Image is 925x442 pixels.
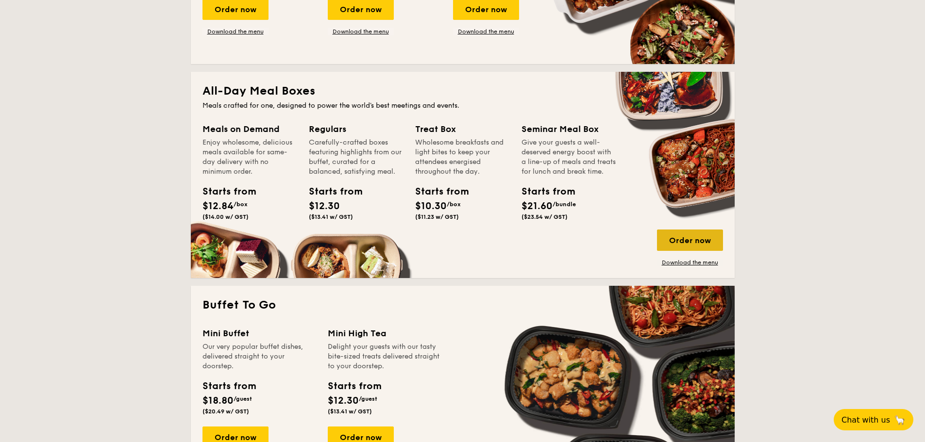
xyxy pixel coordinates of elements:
div: Meals crafted for one, designed to power the world's best meetings and events. [202,101,723,111]
button: Chat with us🦙 [834,409,913,430]
span: ($13.41 w/ GST) [328,408,372,415]
h2: Buffet To Go [202,297,723,313]
div: Mini High Tea [328,327,441,340]
div: Enjoy wholesome, delicious meals available for same-day delivery with no minimum order. [202,138,297,177]
span: ($11.23 w/ GST) [415,213,459,220]
span: ($20.49 w/ GST) [202,408,249,415]
div: Our very popular buffet dishes, delivered straight to your doorstep. [202,342,316,371]
div: Starts from [202,184,246,199]
div: Mini Buffet [202,327,316,340]
span: /box [447,201,461,208]
div: Starts from [202,379,255,393]
span: $12.30 [309,200,340,212]
div: Treat Box [415,122,510,136]
span: $12.84 [202,200,234,212]
span: $12.30 [328,395,359,407]
a: Download the menu [453,28,519,35]
div: Carefully-crafted boxes featuring highlights from our buffet, curated for a balanced, satisfying ... [309,138,404,177]
div: Starts from [521,184,565,199]
span: $10.30 [415,200,447,212]
div: Wholesome breakfasts and light bites to keep your attendees energised throughout the day. [415,138,510,177]
a: Download the menu [202,28,269,35]
a: Download the menu [657,259,723,266]
div: Regulars [309,122,404,136]
div: Delight your guests with our tasty bite-sized treats delivered straight to your doorstep. [328,342,441,371]
div: Meals on Demand [202,122,297,136]
div: Seminar Meal Box [521,122,616,136]
a: Download the menu [328,28,394,35]
span: ($14.00 w/ GST) [202,213,249,220]
span: /guest [234,395,252,402]
div: Give your guests a well-deserved energy boost with a line-up of meals and treats for lunch and br... [521,138,616,177]
div: Starts from [309,184,353,199]
span: /guest [359,395,377,402]
span: Chat with us [841,415,890,425]
div: Starts from [328,379,381,393]
h2: All-Day Meal Boxes [202,83,723,99]
span: $18.80 [202,395,234,407]
span: /box [234,201,248,208]
span: /bundle [553,201,576,208]
span: 🦙 [894,414,906,426]
div: Order now [657,229,723,251]
div: Starts from [415,184,459,199]
span: ($23.54 w/ GST) [521,213,568,220]
span: ($13.41 w/ GST) [309,213,353,220]
span: $21.60 [521,200,553,212]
